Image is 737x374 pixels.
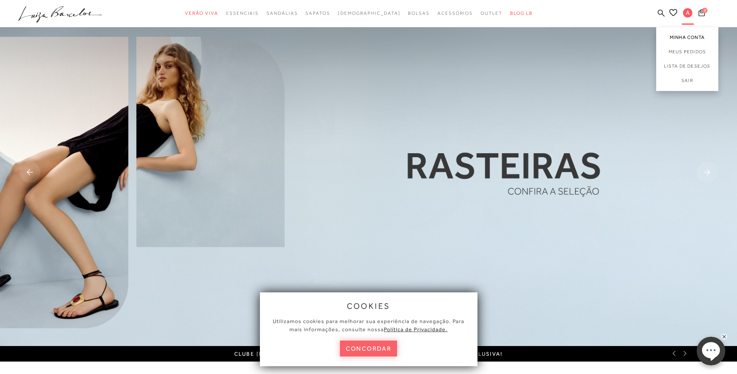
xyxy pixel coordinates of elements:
span: Bolsas [408,10,430,16]
span: Sapatos [305,10,330,16]
a: categoryNavScreenReaderText [185,6,218,21]
span: BLOG LB [510,10,533,16]
a: noSubCategoriesText [338,6,401,21]
a: Lista de desejos [656,59,718,73]
a: categoryNavScreenReaderText [226,6,259,21]
a: categoryNavScreenReaderText [267,6,298,21]
span: Verão Viva [185,10,218,16]
span: 0 [702,8,707,13]
button: A [680,8,696,20]
span: [DEMOGRAPHIC_DATA] [338,10,401,16]
a: categoryNavScreenReaderText [408,6,430,21]
span: Acessórios [437,10,473,16]
a: Meus Pedidos [656,45,718,59]
a: categoryNavScreenReaderText [481,6,502,21]
span: A [683,8,692,17]
button: concordar [340,341,397,357]
span: Sandálias [267,10,298,16]
span: Utilizamos cookies para melhorar sua experiência de navegação. Para mais informações, consulte nossa [273,318,464,332]
a: Sair [656,73,718,91]
a: CLUBE [PERSON_NAME] - Venha fazer parte da nossa comunidade exclusiva! [234,351,503,357]
span: Outlet [481,10,502,16]
span: Essenciais [226,10,259,16]
a: categoryNavScreenReaderText [437,6,473,21]
button: 0 [696,9,707,19]
a: Política de Privacidade. [384,326,448,332]
a: categoryNavScreenReaderText [305,6,330,21]
span: cookies [347,302,390,310]
a: BLOG LB [510,6,533,21]
a: Minha Conta [656,27,718,45]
